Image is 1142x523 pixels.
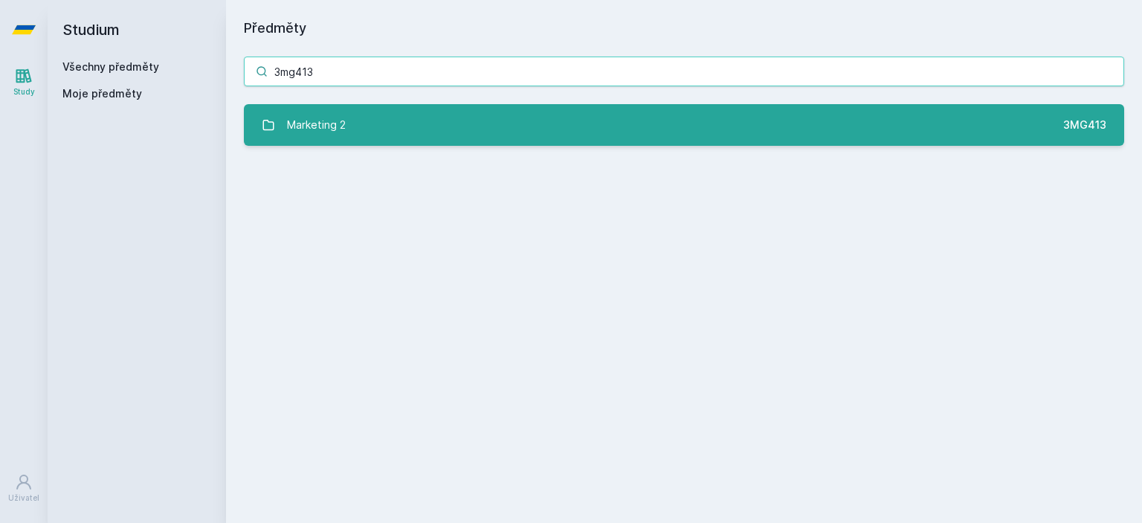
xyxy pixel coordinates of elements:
[287,110,346,140] div: Marketing 2
[62,60,159,73] a: Všechny předměty
[244,104,1124,146] a: Marketing 2 3MG413
[244,57,1124,86] input: Název nebo ident předmětu…
[244,18,1124,39] h1: Předměty
[3,466,45,511] a: Uživatel
[62,86,142,101] span: Moje předměty
[13,86,35,97] div: Study
[3,60,45,105] a: Study
[1063,118,1106,132] div: 3MG413
[8,492,39,504] div: Uživatel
